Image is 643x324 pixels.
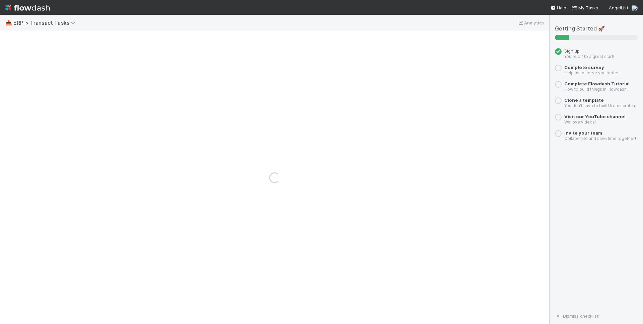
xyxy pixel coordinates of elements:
span: Sign up [564,48,580,54]
small: We love videos! [564,119,596,125]
span: 📥 [5,20,12,25]
a: Analytics [517,19,544,27]
a: Complete Flowdash Tutorial [564,81,630,86]
a: My Tasks [572,4,598,11]
img: logo-inverted-e16ddd16eac7371096b0.svg [5,2,50,13]
a: Clone a template [564,97,604,103]
small: Collaborate and save time together! [564,136,636,141]
span: ERP > Transact Tasks [13,19,79,26]
img: avatar_11833ecc-818b-4748-aee0-9d6cf8466369.png [631,5,638,11]
small: You’re off to a great start! [564,54,614,59]
a: Complete survey [564,65,604,70]
small: You don’t have to build from scratch. [564,103,636,108]
small: Help us to serve you better. [564,70,620,75]
a: Dismiss checklist [555,313,598,319]
span: AngelList [609,5,628,10]
a: Invite your team [564,130,602,136]
div: Help [550,4,566,11]
a: Visit our YouTube channel [564,114,626,119]
h5: Getting Started 🚀 [555,25,638,32]
span: My Tasks [572,5,598,10]
small: How to build things in Flowdash. [564,87,628,92]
